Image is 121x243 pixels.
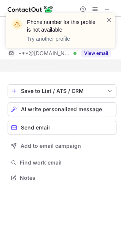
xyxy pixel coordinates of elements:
img: ContactOut v5.3.10 [8,5,53,14]
button: save-profile-one-click [8,84,116,98]
button: AI write personalized message [8,102,116,116]
span: Add to email campaign [21,143,81,149]
div: Save to List / ATS / CRM [21,88,103,94]
button: Find work email [8,157,116,168]
span: Find work email [20,159,113,166]
span: AI write personalized message [21,106,102,112]
button: Add to email campaign [8,139,116,153]
button: Send email [8,121,116,134]
button: Notes [8,173,116,183]
header: Phone number for this profile is not available [27,18,97,34]
img: warning [11,18,23,30]
p: Try another profile [27,35,97,43]
span: Send email [21,125,50,131]
span: Notes [20,174,113,181]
